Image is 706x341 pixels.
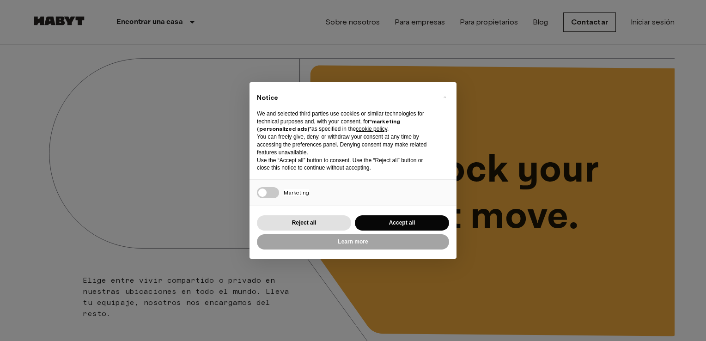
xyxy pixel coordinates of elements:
[257,157,434,172] p: Use the “Accept all” button to consent. Use the “Reject all” button or close this notice to conti...
[356,126,387,132] a: cookie policy
[257,215,351,231] button: Reject all
[257,93,434,103] h2: Notice
[443,91,446,103] span: ×
[257,110,434,133] p: We and selected third parties use cookies or similar technologies for technical purposes and, wit...
[355,215,449,231] button: Accept all
[257,234,449,250] button: Learn more
[437,90,452,104] button: Close this notice
[257,118,400,133] strong: “marketing (personalized ads)”
[284,189,309,196] span: Marketing
[257,133,434,156] p: You can freely give, deny, or withdraw your consent at any time by accessing the preferences pane...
